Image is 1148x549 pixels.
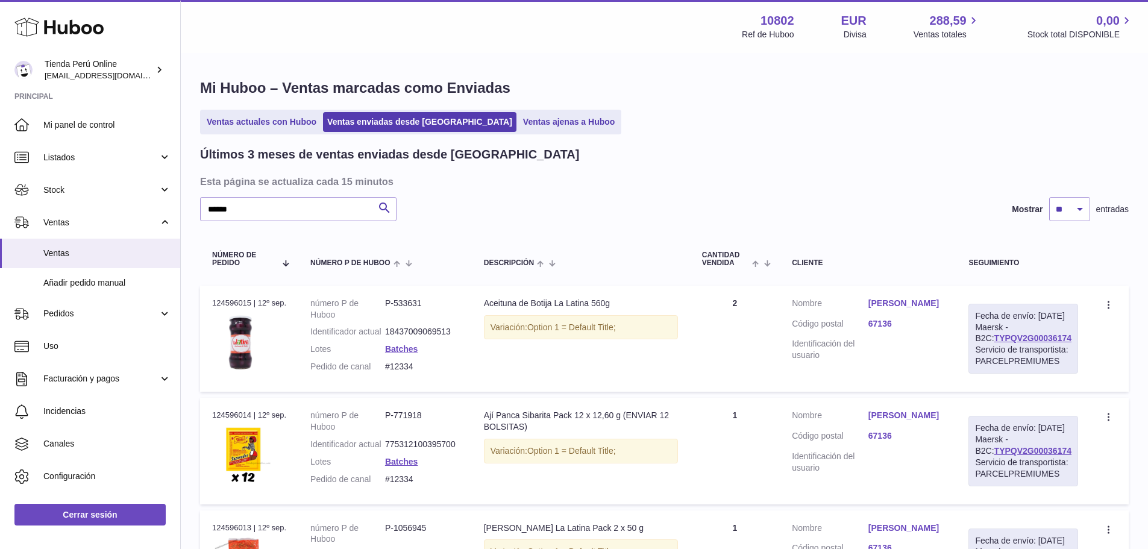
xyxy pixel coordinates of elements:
[792,522,868,537] dt: Nombre
[385,439,460,450] dd: 775312100395700
[212,251,276,267] span: Número de pedido
[792,338,868,361] dt: Identificación del usuario
[310,522,385,545] dt: número P de Huboo
[14,504,166,525] a: Cerrar sesión
[212,410,286,421] div: 124596014 | 12º sep.
[43,406,171,417] span: Incidencias
[385,457,418,466] a: Batches
[45,71,177,80] span: [EMAIL_ADDRESS][DOMAIN_NAME]
[484,522,678,534] div: [PERSON_NAME] La Latina Pack 2 x 50 g
[310,410,385,433] dt: número P de Huboo
[385,410,460,433] dd: P-771918
[868,318,945,330] a: 67136
[43,471,171,482] span: Configuración
[212,522,286,533] div: 124596013 | 12º sep.
[841,13,867,29] strong: EUR
[968,259,1078,267] div: Seguimiento
[310,474,385,485] dt: Pedido de canal
[202,112,321,132] a: Ventas actuales con Huboo
[844,29,867,40] div: Divisa
[43,373,158,384] span: Facturación y pagos
[43,277,171,289] span: Añadir pedido manual
[1012,204,1043,215] label: Mostrar
[968,304,1078,374] div: Maersk - B2C:
[45,58,153,81] div: Tienda Perú Online
[868,298,945,309] a: [PERSON_NAME]
[994,446,1071,456] a: TYPQV2G00036174
[43,308,158,319] span: Pedidos
[484,298,678,309] div: Aceituna de Botija La Latina 560g
[792,318,868,333] dt: Código postal
[212,298,286,309] div: 124596015 | 12º sep.
[519,112,619,132] a: Ventas ajenas a Huboo
[310,326,385,337] dt: Identificador actual
[310,361,385,372] dt: Pedido de canal
[212,312,272,372] img: acetuna-de-botija-la-latina.jpg
[43,438,171,450] span: Canales
[385,361,460,372] dd: #12334
[14,61,33,79] img: internalAdmin-10802@internal.huboo.com
[200,175,1126,188] h3: Esta página se actualiza cada 15 minutos
[868,410,945,421] a: [PERSON_NAME]
[930,13,967,29] span: 288,59
[914,13,980,40] a: 288,59 Ventas totales
[975,344,1071,367] div: Servicio de transportista: PARCELPREMIUMES
[385,344,418,354] a: Batches
[484,410,678,433] div: Ají Panca Sibarita Pack 12 x 12,60 g (ENVIAR 12 BOLSITAS)
[975,535,1071,547] div: Fecha de envío: [DATE]
[527,322,616,332] span: Option 1 = Default Title;
[212,425,272,485] img: AJIPANCASINPICANTESIBARITASOBRE.jpg
[868,522,945,534] a: [PERSON_NAME]
[43,340,171,352] span: Uso
[43,248,171,259] span: Ventas
[792,259,944,267] div: Cliente
[385,298,460,321] dd: P-533631
[702,251,749,267] span: Cantidad vendida
[690,286,780,392] td: 2
[1096,13,1120,29] span: 0,00
[385,326,460,337] dd: 18437009069513
[868,430,945,442] a: 67136
[975,422,1071,434] div: Fecha de envío: [DATE]
[385,522,460,545] dd: P-1056945
[792,298,868,312] dt: Nombre
[792,410,868,424] dt: Nombre
[527,446,616,456] span: Option 1 = Default Title;
[43,184,158,196] span: Stock
[323,112,516,132] a: Ventas enviadas desde [GEOGRAPHIC_DATA]
[484,439,678,463] div: Variación:
[310,344,385,355] dt: Lotes
[310,456,385,468] dt: Lotes
[761,13,794,29] strong: 10802
[484,259,534,267] span: Descripción
[43,119,171,131] span: Mi panel de control
[792,430,868,445] dt: Código postal
[968,416,1078,486] div: Maersk - B2C:
[484,315,678,340] div: Variación:
[43,152,158,163] span: Listados
[690,398,780,504] td: 1
[792,451,868,474] dt: Identificación del usuario
[742,29,794,40] div: Ref de Huboo
[310,298,385,321] dt: número P de Huboo
[1027,13,1134,40] a: 0,00 Stock total DISPONIBLE
[1027,29,1134,40] span: Stock total DISPONIBLE
[975,457,1071,480] div: Servicio de transportista: PARCELPREMIUMES
[310,439,385,450] dt: Identificador actual
[310,259,390,267] span: número P de Huboo
[994,333,1071,343] a: TYPQV2G00036174
[200,78,1129,98] h1: Mi Huboo – Ventas marcadas como Enviadas
[200,146,579,163] h2: Últimos 3 meses de ventas enviadas desde [GEOGRAPHIC_DATA]
[975,310,1071,322] div: Fecha de envío: [DATE]
[1096,204,1129,215] span: entradas
[914,29,980,40] span: Ventas totales
[385,474,460,485] dd: #12334
[43,217,158,228] span: Ventas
